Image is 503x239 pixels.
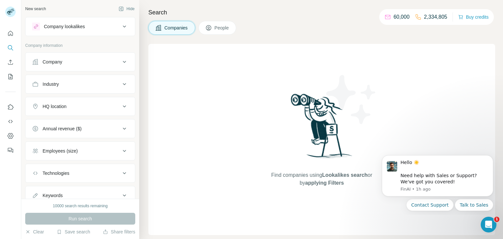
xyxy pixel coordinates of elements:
button: Enrich CSV [5,56,16,68]
iframe: Intercom live chat [481,217,496,232]
div: New search [25,6,46,12]
button: Feedback [5,144,16,156]
div: Technologies [43,170,69,176]
button: Clear [25,229,44,235]
button: Search [5,42,16,54]
button: Industry [26,76,135,92]
div: Industry [43,81,59,87]
div: 10000 search results remaining [53,203,107,209]
div: Company [43,59,62,65]
h4: Search [148,8,495,17]
span: Find companies using or by [269,171,374,187]
span: People [214,25,230,31]
img: Surfe Illustration - Woman searching with binoculars [288,92,356,165]
span: 1 [494,217,499,222]
span: Companies [164,25,188,31]
div: Keywords [43,192,63,199]
button: Use Surfe on LinkedIn [5,101,16,113]
p: 2,334,805 [424,13,447,21]
button: Technologies [26,165,135,181]
div: Annual revenue ($) [43,125,82,132]
button: Quick start [5,28,16,39]
button: Share filters [103,229,135,235]
button: Hide [114,4,139,14]
button: Employees (size) [26,143,135,159]
button: HQ location [26,99,135,114]
button: Annual revenue ($) [26,121,135,137]
div: Employees (size) [43,148,78,154]
button: Company [26,54,135,70]
button: Buy credits [458,12,489,22]
span: Lookalikes search [322,172,368,178]
button: My lists [5,71,16,83]
p: Company information [25,43,135,48]
p: 60,000 [394,13,410,21]
button: Company lookalikes [26,19,135,34]
iframe: Intercom notifications message [372,150,503,215]
div: HQ location [43,103,66,110]
button: Use Surfe API [5,116,16,127]
button: Save search [57,229,90,235]
button: Keywords [26,188,135,203]
div: Company lookalikes [44,23,85,30]
img: Surfe Illustration - Stars [322,70,381,129]
span: applying Filters [305,180,344,186]
button: Dashboard [5,130,16,142]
